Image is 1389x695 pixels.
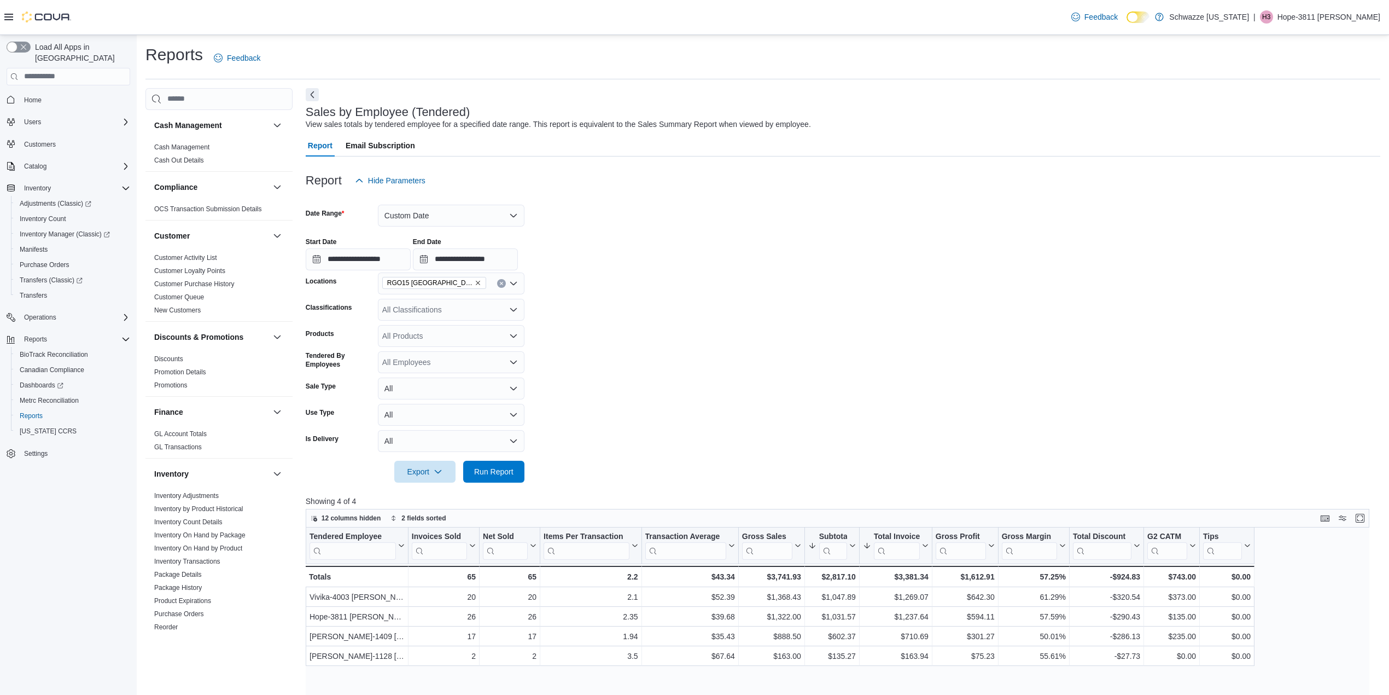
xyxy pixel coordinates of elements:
h3: Discounts & Promotions [154,332,243,343]
button: Finance [154,407,269,418]
div: 17 [483,630,536,643]
a: Inventory by Product Historical [154,505,243,513]
a: Canadian Compliance [15,363,89,377]
div: $0.00 [1203,590,1251,604]
h3: Cash Management [154,120,222,131]
div: $373.00 [1147,590,1196,604]
div: $0.00 [1203,570,1251,583]
button: Inventory [2,181,135,196]
span: Home [24,96,42,105]
div: Customer [145,251,293,321]
span: Transfers [15,289,130,302]
div: $3,381.34 [863,570,929,583]
a: Promotion Details [154,368,206,376]
div: $39.68 [645,610,734,623]
a: Customer Activity List [154,254,217,262]
div: 57.59% [1002,610,1066,623]
a: Transfers (Classic) [15,274,87,287]
button: G2 CATM [1147,531,1196,559]
button: Metrc Reconciliation [11,393,135,408]
div: Total Invoiced [874,531,920,559]
span: Customer Purchase History [154,280,235,288]
a: Dashboards [15,379,68,392]
span: Home [20,93,130,107]
a: Cash Out Details [154,157,204,164]
span: Inventory On Hand by Product [154,544,242,553]
a: Customer Queue [154,293,204,301]
a: Promotions [154,381,188,389]
div: G2 CATM [1147,531,1187,542]
span: Users [24,118,41,126]
label: Date Range [306,209,345,218]
button: 2 fields sorted [386,512,450,525]
span: BioTrack Reconciliation [20,350,88,359]
a: Customers [20,138,60,151]
div: Invoices Sold [412,531,467,559]
button: Inventory Count [11,211,135,227]
span: Hide Parameters [368,175,425,186]
span: Catalog [24,162,46,171]
div: Finance [145,427,293,458]
div: $3,741.93 [742,570,801,583]
span: Adjustments (Classic) [20,199,91,208]
button: BioTrack Reconciliation [11,347,135,362]
div: $602.37 [808,630,856,643]
a: Dashboards [11,378,135,393]
span: Inventory [20,182,130,195]
div: 65 [483,570,536,583]
button: [US_STATE] CCRS [11,424,135,439]
label: Products [306,329,334,338]
span: 2 fields sorted [401,514,446,523]
button: Custom Date [378,205,524,227]
div: 20 [483,590,536,604]
div: G2 CATM [1147,531,1187,559]
span: RGO15 Sunland Park [382,277,486,289]
button: Subtotal [808,531,856,559]
div: Net Sold [483,531,528,559]
span: Transfers (Classic) [15,274,130,287]
div: $1,047.89 [808,590,856,604]
h3: Compliance [154,182,197,193]
span: Feedback [227,53,260,63]
a: Adjustments (Classic) [11,196,135,211]
a: Inventory Adjustments [154,492,219,500]
span: OCS Transaction Submission Details [154,205,262,213]
a: New Customers [154,306,201,314]
button: Invoices Sold [412,531,476,559]
button: Customer [271,229,284,242]
div: $2,817.10 [808,570,856,583]
span: Dashboards [15,379,130,392]
button: Remove RGO15 Sunland Park from selection in this group [475,280,481,286]
nav: Complex example [7,88,130,490]
a: Feedback [209,47,265,69]
span: Transfers [20,291,47,300]
div: Gross Sales [742,531,792,542]
button: Clear input [497,279,506,288]
button: Gross Margin [1001,531,1065,559]
div: Hope-3811 Vega [1260,10,1273,24]
span: [US_STATE] CCRS [20,427,77,436]
span: Operations [20,311,130,324]
div: Items Per Transaction [544,531,629,559]
a: GL Account Totals [154,430,207,438]
div: Items Per Transaction [544,531,629,542]
div: Total Discount [1073,531,1131,559]
div: Invoices Sold [412,531,467,542]
label: Is Delivery [306,435,339,443]
div: Subtotal [819,531,847,542]
div: Gross Profit [936,531,986,559]
div: 17 [412,630,476,643]
button: Open list of options [509,305,518,314]
p: Showing 4 of 4 [306,496,1380,507]
div: 57.25% [1001,570,1065,583]
span: Inventory Count [20,215,66,223]
a: Purchase Orders [154,610,204,618]
a: Transfers (Classic) [11,273,135,288]
span: Reports [20,412,43,420]
a: Cash Management [154,143,209,151]
a: Package History [154,584,202,592]
button: Compliance [154,182,269,193]
div: 1.94 [544,630,638,643]
button: Hide Parameters [351,170,430,192]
